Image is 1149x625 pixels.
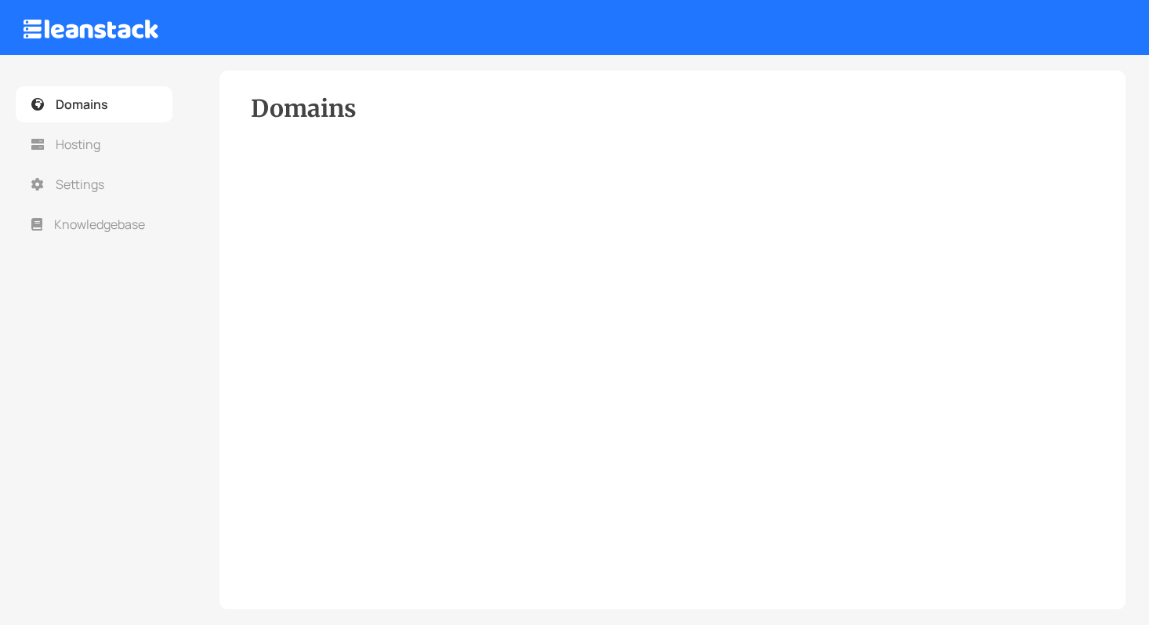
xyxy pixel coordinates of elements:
a: Settings [16,166,172,202]
span: Hosting [56,136,100,153]
a: Domains [16,86,172,122]
span: Knowledgebase [54,216,145,233]
h3: Domains [251,94,1094,122]
a: Hosting [16,126,172,162]
span: Domains [56,96,108,113]
span: Settings [56,176,104,193]
a: Knowledgebase [16,206,172,242]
